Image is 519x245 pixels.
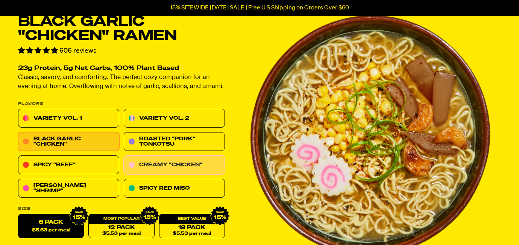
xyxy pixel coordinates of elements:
p: 15% SITEWIDE [DATE] SALE | Free U.S Shipping on Orders Over $60 [170,5,349,11]
img: IMG_9632.png [140,206,159,226]
a: Variety Vol. 1 [18,109,119,128]
span: 4.76 stars [18,47,59,54]
a: Spicy "Beef" [18,156,119,175]
p: Classic, savory, and comforting. The perfect cozy companion for an evening at home. Overflowing w... [18,73,225,91]
label: Size [18,207,225,211]
a: Spicy Red Miso [124,179,225,198]
a: Creamy "Chicken" [124,156,225,175]
a: 12 Pack$5.53 per meal [88,214,154,239]
img: IMG_9632.png [210,206,230,226]
a: Roasted "Pork" Tonkotsu [124,132,225,151]
h1: Black Garlic "Chicken" Ramen [18,15,225,43]
a: Black Garlic "Chicken" [18,132,119,151]
span: $5.53 per meal [102,231,141,236]
img: IMG_9632.png [69,206,89,226]
span: 606 reviews [59,47,97,54]
span: $5.53 per meal [173,231,211,236]
h2: 23g Protein, 5g Net Carbs, 100% Plant Based [18,65,225,72]
span: $5.53 per meal [32,228,70,233]
label: 6 Pack [18,214,84,239]
p: Flavors [18,102,225,106]
a: [PERSON_NAME] "Shrimp" [18,179,119,198]
a: Variety Vol. 2 [124,109,225,128]
a: 18 Pack$5.53 per meal [159,214,225,239]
